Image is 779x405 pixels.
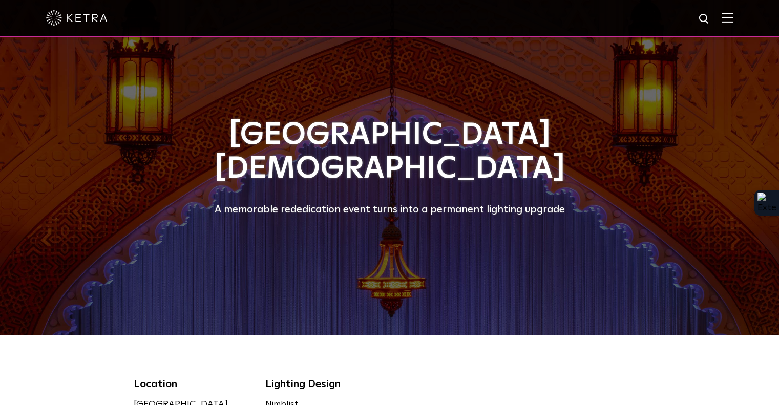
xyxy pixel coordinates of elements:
img: ketra-logo-2019-white [46,10,108,26]
img: Extension Icon [757,193,776,213]
img: Hamburger%20Nav.svg [722,13,733,23]
div: Location [134,376,250,392]
div: A memorable rededication event turns into a permanent lighting upgrade [134,201,646,218]
img: search icon [698,13,711,26]
div: Lighting Design [265,376,382,392]
h1: [GEOGRAPHIC_DATA][DEMOGRAPHIC_DATA] [134,118,646,186]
